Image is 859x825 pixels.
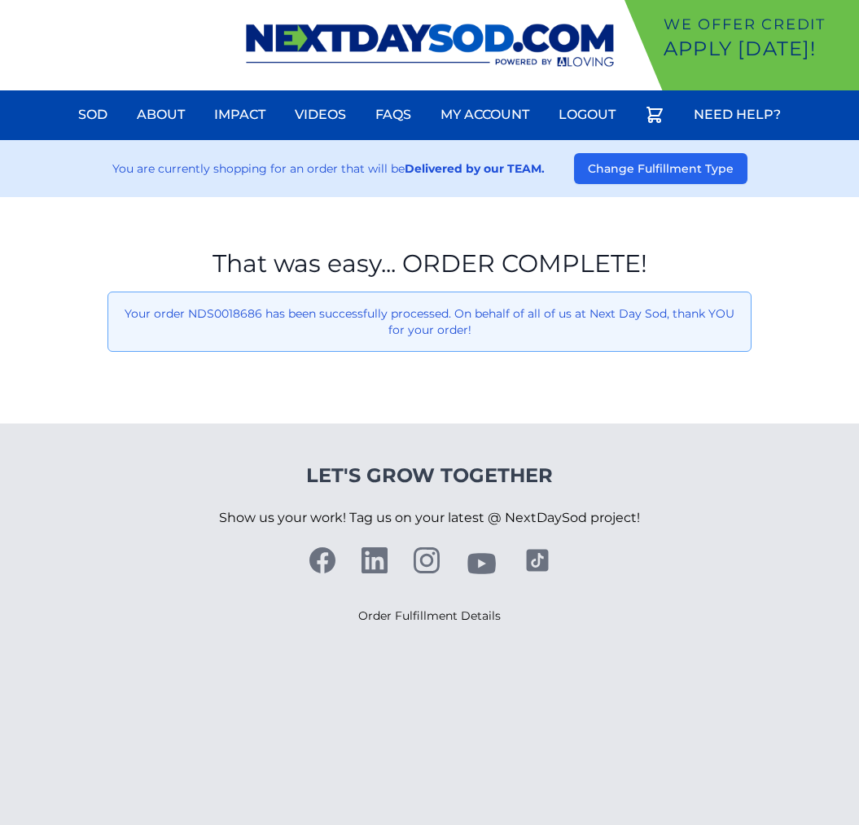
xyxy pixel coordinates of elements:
[358,608,501,623] a: Order Fulfillment Details
[219,463,640,489] h4: Let's Grow Together
[107,249,752,279] h1: That was easy... ORDER COMPLETE!
[68,95,117,134] a: Sod
[664,36,852,62] p: Apply [DATE]!
[549,95,625,134] a: Logout
[366,95,421,134] a: FAQs
[121,305,738,338] p: Your order NDS0018686 has been successfully processed. On behalf of all of us at Next Day Sod, th...
[574,153,747,184] button: Change Fulfillment Type
[204,95,275,134] a: Impact
[431,95,539,134] a: My Account
[127,95,195,134] a: About
[664,13,852,36] p: We offer Credit
[285,95,356,134] a: Videos
[405,161,545,176] strong: Delivered by our TEAM.
[219,489,640,547] p: Show us your work! Tag us on your latest @ NextDaySod project!
[684,95,791,134] a: Need Help?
